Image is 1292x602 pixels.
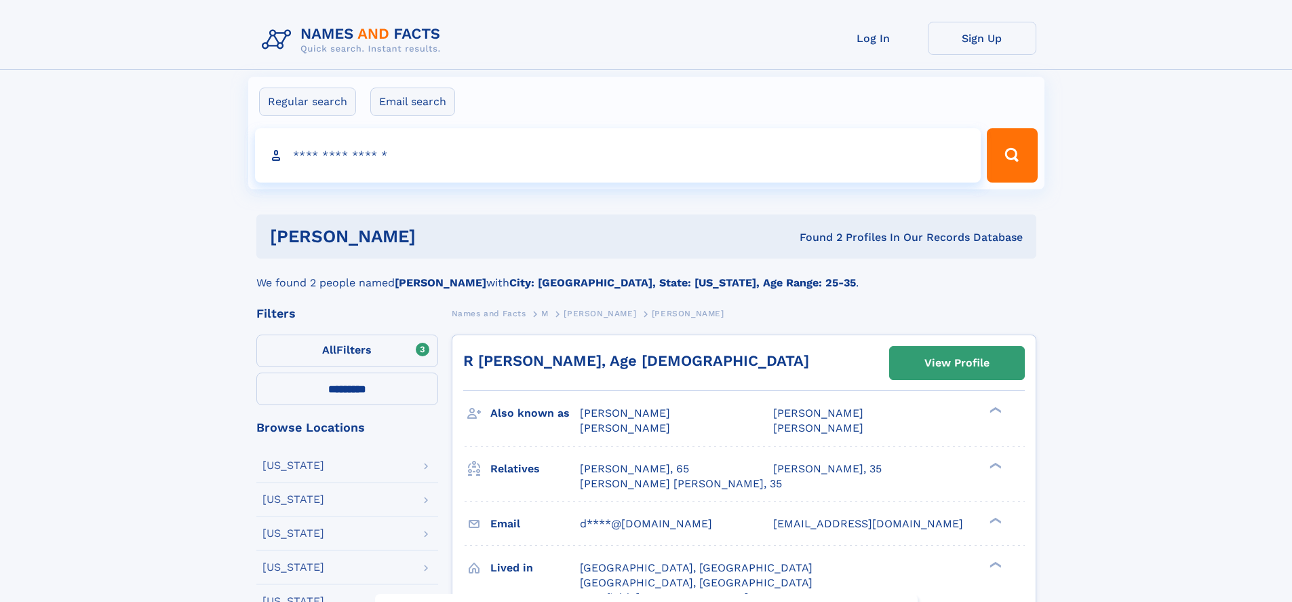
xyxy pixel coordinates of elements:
[256,307,438,320] div: Filters
[256,259,1036,291] div: We found 2 people named with .
[928,22,1036,55] a: Sign Up
[370,88,455,116] label: Email search
[541,305,549,322] a: M
[580,462,689,476] a: [PERSON_NAME], 65
[773,421,863,434] span: [PERSON_NAME]
[322,343,336,356] span: All
[608,230,1023,245] div: Found 2 Profiles In Our Records Database
[452,305,526,322] a: Names and Facts
[270,228,608,245] h1: [PERSON_NAME]
[262,460,324,471] div: [US_STATE]
[262,528,324,539] div: [US_STATE]
[819,22,928,55] a: Log In
[773,407,863,419] span: [PERSON_NAME]
[986,560,1002,569] div: ❯
[986,461,1002,470] div: ❯
[773,517,963,530] span: [EMAIL_ADDRESS][DOMAIN_NAME]
[541,309,549,318] span: M
[987,128,1037,183] button: Search Button
[986,406,1002,415] div: ❯
[652,309,724,318] span: [PERSON_NAME]
[256,22,452,58] img: Logo Names and Facts
[490,402,580,425] h3: Also known as
[463,352,809,369] a: R [PERSON_NAME], Age [DEMOGRAPHIC_DATA]
[256,335,438,367] label: Filters
[580,421,670,434] span: [PERSON_NAME]
[262,562,324,573] div: [US_STATE]
[986,516,1002,525] div: ❯
[490,512,580,535] h3: Email
[564,305,636,322] a: [PERSON_NAME]
[262,494,324,505] div: [US_STATE]
[395,276,486,289] b: [PERSON_NAME]
[509,276,856,289] b: City: [GEOGRAPHIC_DATA], State: [US_STATE], Age Range: 25-35
[890,347,1024,379] a: View Profile
[924,347,990,379] div: View Profile
[580,561,813,574] span: [GEOGRAPHIC_DATA], [GEOGRAPHIC_DATA]
[564,309,636,318] span: [PERSON_NAME]
[773,462,882,476] a: [PERSON_NAME], 35
[580,407,670,419] span: [PERSON_NAME]
[580,576,813,589] span: [GEOGRAPHIC_DATA], [GEOGRAPHIC_DATA]
[255,128,981,183] input: search input
[259,88,356,116] label: Regular search
[490,557,580,580] h3: Lived in
[256,421,438,434] div: Browse Locations
[490,457,580,481] h3: Relatives
[580,476,782,491] a: [PERSON_NAME] [PERSON_NAME], 35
